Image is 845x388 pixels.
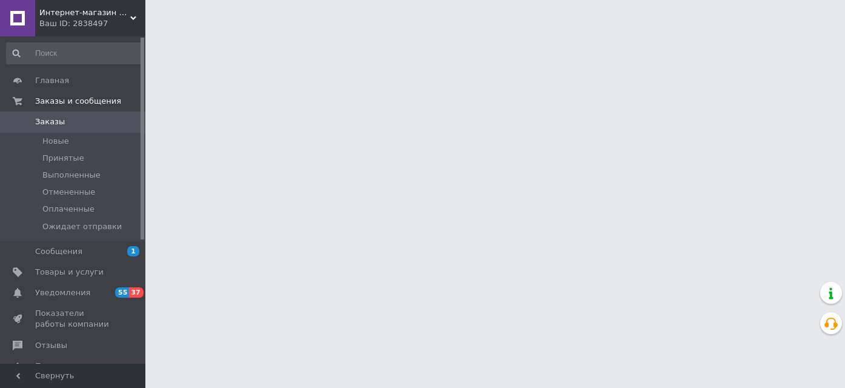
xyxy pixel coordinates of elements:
[129,287,143,298] span: 37
[35,361,85,372] span: Покупатели
[35,287,90,298] span: Уведомления
[35,246,82,257] span: Сообщения
[35,75,69,86] span: Главная
[115,287,129,298] span: 55
[39,7,130,18] span: Интернет-магазин Мастерсад
[42,221,122,232] span: Ожидает отправки
[39,18,145,29] div: Ваш ID: 2838497
[42,153,84,164] span: Принятые
[35,308,112,330] span: Показатели работы компании
[127,246,139,256] span: 1
[35,96,121,107] span: Заказы и сообщения
[35,267,104,278] span: Товары и услуги
[42,170,101,181] span: Выполненные
[42,204,94,215] span: Оплаченные
[35,116,65,127] span: Заказы
[42,136,69,147] span: Новые
[6,42,143,64] input: Поиск
[35,340,67,351] span: Отзывы
[42,187,95,198] span: Отмененные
